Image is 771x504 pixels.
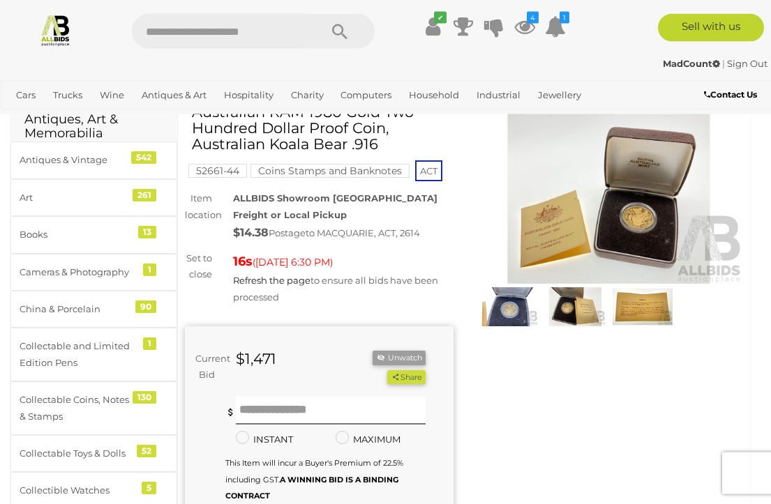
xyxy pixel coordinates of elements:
a: Wine [94,84,130,107]
img: Australian RAM 1980 Gold Two Hundred Dollar Proof Coin, Australian Koala Bear .916 [545,287,605,326]
button: Unwatch [373,351,426,365]
a: [GEOGRAPHIC_DATA] [100,107,211,130]
a: Computers [335,84,397,107]
a: Cars [10,84,41,107]
small: This Item will incur a Buyer's Premium of 22.5% including GST. [225,458,403,501]
strong: ALLBIDS Showroom [GEOGRAPHIC_DATA] [233,192,437,204]
strong: $1,471 [236,350,276,367]
a: China & Porcelain 90 [10,291,177,328]
a: Jewellery [532,84,587,107]
div: 130 [133,391,156,404]
b: A WINNING BID IS A BINDING CONTRACT [225,475,398,501]
strong: Freight or Local Pickup [233,209,347,220]
a: Coins Stamps and Banknotes [250,165,410,176]
a: Sign Out [727,58,768,69]
strong: MadCount [663,58,720,69]
b: Contact Us [704,89,757,100]
a: Office [10,107,48,130]
div: Postage [233,223,454,243]
div: 1 [143,264,156,276]
a: Refresh the page [233,275,310,286]
a: Contact Us [704,87,761,102]
li: Unwatch this item [373,351,426,365]
a: Collectable and Limited Edition Pens 1 [10,328,177,381]
span: ( ) [253,257,333,268]
div: Art [20,190,135,206]
img: Australian RAM 1980 Gold Two Hundred Dollar Proof Coin, Australian Koala Bear .916 [474,111,743,284]
span: to MACQUARIE, ACT, 2614 [306,227,420,238]
a: 4 [514,14,535,39]
a: Collectable Toys & Dolls 52 [10,435,177,472]
a: Books 13 [10,216,177,253]
div: 90 [135,300,156,313]
mark: Coins Stamps and Banknotes [250,164,410,178]
div: 542 [131,151,156,164]
span: | [722,58,725,69]
i: 1 [560,12,569,24]
div: Antiques & Vintage [20,152,135,168]
button: Share [387,370,426,385]
div: Collectible Watches [20,482,135,498]
img: Allbids.com.au [39,14,72,47]
a: ✔ [422,14,443,39]
div: Item location [174,190,223,223]
a: 1 [545,14,566,39]
img: Australian RAM 1980 Gold Two Hundred Dollar Proof Coin, Australian Koala Bear .916 [478,287,538,326]
div: 13 [138,226,156,238]
a: Cameras & Photography 1 [10,254,177,291]
span: [DATE] 6:30 PM [255,256,330,268]
div: Collectable and Limited Edition Pens [20,338,135,371]
span: ACT [415,160,442,181]
a: Household [403,84,465,107]
h2: Antiques, Art & Memorabilia [24,113,163,141]
a: MadCount [663,58,722,69]
a: Charity [285,84,329,107]
div: China & Porcelain [20,301,135,317]
div: 261 [133,189,156,201]
i: 4 [527,12,539,24]
mark: 52661-44 [188,164,247,178]
div: Collectable Toys & Dolls [20,445,135,461]
a: Sports [54,107,94,130]
img: Australian RAM 1980 Gold Two Hundred Dollar Proof Coin, Australian Koala Bear .916 [613,287,673,326]
span: to ensure all bids have been processed [233,275,438,302]
i: ✔ [434,12,447,24]
a: Trucks [47,84,88,107]
div: 1 [143,337,156,350]
a: Art 261 [10,179,177,216]
strong: 16s [233,254,253,269]
div: 5 [142,482,156,494]
div: Books [20,227,135,243]
div: 52 [137,445,156,457]
button: Search [305,14,375,49]
strong: $14.38 [233,226,269,239]
div: Current Bid [185,351,225,383]
div: Collectable Coins, Notes & Stamps [20,392,135,425]
a: Antiques & Vintage 542 [10,142,177,178]
a: Collectable Coins, Notes & Stamps 130 [10,381,177,435]
label: MAXIMUM [336,432,401,448]
div: Cameras & Photography [20,264,135,280]
label: INSTANT [236,432,293,448]
h1: Australian RAM 1980 Gold Two Hundred Dollar Proof Coin, Australian Koala Bear .916 [192,104,450,152]
a: 52661-44 [188,165,247,176]
a: Hospitality [218,84,279,107]
a: Sell with us [658,14,764,42]
a: Antiques & Art [136,84,212,107]
a: Industrial [471,84,526,107]
div: Set to close [174,250,223,283]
